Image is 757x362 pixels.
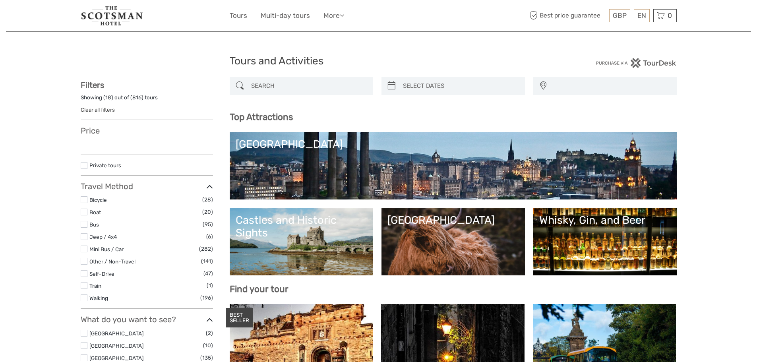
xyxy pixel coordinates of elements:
h3: Price [81,126,213,136]
a: Bus [89,221,99,228]
label: 816 [132,94,141,101]
a: Train [89,283,101,289]
a: Multi-day tours [261,10,310,21]
a: Other / Non-Travel [89,258,136,265]
a: [GEOGRAPHIC_DATA] [236,138,671,194]
a: [GEOGRAPHIC_DATA] [387,214,519,269]
div: EN [634,9,650,22]
a: [GEOGRAPHIC_DATA] [89,330,143,337]
a: Whisky, Gin, and Beer [539,214,671,269]
span: (20) [202,207,213,217]
span: (141) [201,257,213,266]
h3: Travel Method [81,182,213,191]
a: Mini Bus / Car [89,246,124,252]
span: (2) [206,329,213,338]
span: (1) [207,281,213,290]
a: Walking [89,295,108,301]
img: PurchaseViaTourDesk.png [596,58,676,68]
div: Showing ( ) out of ( ) tours [81,94,213,106]
span: (28) [202,195,213,204]
b: Find your tour [230,284,288,294]
span: GBP [613,12,627,19]
span: (6) [206,232,213,241]
div: Castles and Historic Sights [236,214,367,240]
span: (196) [200,293,213,302]
span: (47) [203,269,213,278]
span: (282) [199,244,213,254]
div: [GEOGRAPHIC_DATA] [236,138,671,151]
a: Castles and Historic Sights [236,214,367,269]
h3: What do you want to see? [81,315,213,324]
a: Self-Drive [89,271,114,277]
b: Top Attractions [230,112,293,122]
a: Jeep / 4x4 [89,234,117,240]
a: More [323,10,344,21]
span: 0 [666,12,673,19]
strong: Filters [81,80,104,90]
a: Bicycle [89,197,107,203]
span: (10) [203,341,213,350]
input: SELECT DATES [400,79,521,93]
h1: Tours and Activities [230,55,528,68]
a: Clear all filters [81,106,115,113]
span: (95) [203,220,213,229]
label: 18 [105,94,111,101]
a: Private tours [89,162,121,168]
a: Tours [230,10,247,21]
a: [GEOGRAPHIC_DATA] [89,343,143,349]
a: Boat [89,209,101,215]
span: Best price guarantee [528,9,607,22]
img: 681-f48ba2bd-dfbf-4b64-890c-b5e5c75d9d66_logo_small.jpg [81,6,143,25]
input: SEARCH [248,79,369,93]
a: [GEOGRAPHIC_DATA] [89,355,143,361]
div: [GEOGRAPHIC_DATA] [387,214,519,226]
div: BEST SELLER [226,308,253,328]
div: Whisky, Gin, and Beer [539,214,671,226]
